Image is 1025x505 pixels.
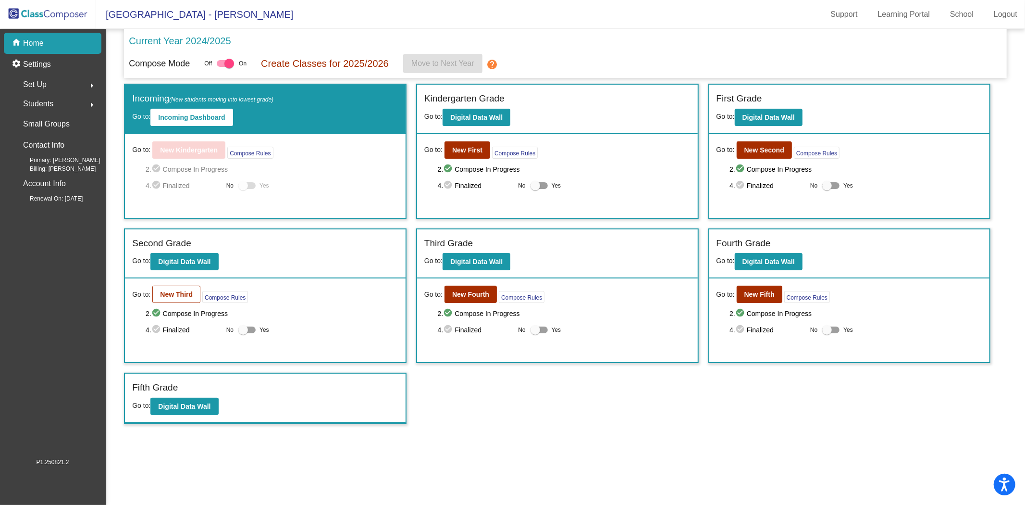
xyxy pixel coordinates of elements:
[716,237,771,251] label: Fourth Grade
[735,109,803,126] button: Digital Data Wall
[151,164,163,175] mat-icon: check_circle
[843,180,853,191] span: Yes
[518,181,525,190] span: No
[744,290,775,298] b: New Fifth
[729,308,982,319] span: 2. Compose In Progress
[151,180,163,191] mat-icon: check_circle
[737,141,792,159] button: New Second
[23,38,44,49] p: Home
[843,324,853,336] span: Yes
[438,180,514,191] span: 4. Finalized
[160,146,218,154] b: New Kindergarten
[986,7,1025,22] a: Logout
[443,164,455,175] mat-icon: check_circle
[158,403,210,410] b: Digital Data Wall
[424,145,443,155] span: Go to:
[23,177,66,190] p: Account Info
[132,113,150,120] span: Go to:
[443,180,455,191] mat-icon: check_circle
[150,109,233,126] button: Incoming Dashboard
[146,180,222,191] span: 4. Finalized
[132,381,178,395] label: Fifth Grade
[152,286,200,303] button: New Third
[227,147,273,159] button: Compose Rules
[14,194,83,203] span: Renewal On: [DATE]
[870,7,938,22] a: Learning Portal
[486,59,498,70] mat-icon: help
[150,253,218,270] button: Digital Data Wall
[132,237,191,251] label: Second Grade
[735,324,747,336] mat-icon: check_circle
[152,141,225,159] button: New Kindergarten
[737,286,782,303] button: New Fifth
[146,324,222,336] span: 4. Finalized
[735,164,747,175] mat-icon: check_circle
[735,180,747,191] mat-icon: check_circle
[744,146,784,154] b: New Second
[261,56,389,71] p: Create Classes for 2025/2026
[226,181,234,190] span: No
[259,324,269,336] span: Yes
[942,7,981,22] a: School
[23,97,53,111] span: Students
[23,59,51,70] p: Settings
[552,180,561,191] span: Yes
[424,257,443,265] span: Go to:
[716,145,735,155] span: Go to:
[794,147,840,159] button: Compose Rules
[729,164,982,175] span: 2. Compose In Progress
[12,59,23,70] mat-icon: settings
[823,7,865,22] a: Support
[499,291,544,303] button: Compose Rules
[132,92,273,106] label: Incoming
[129,57,190,70] p: Compose Mode
[151,308,163,319] mat-icon: check_circle
[204,59,212,68] span: Off
[438,164,691,175] span: 2. Compose In Progress
[226,326,234,334] span: No
[735,308,747,319] mat-icon: check_circle
[552,324,561,336] span: Yes
[716,113,735,120] span: Go to:
[23,78,47,91] span: Set Up
[445,286,497,303] button: New Fourth
[424,113,443,120] span: Go to:
[132,257,150,265] span: Go to:
[716,290,735,300] span: Go to:
[259,180,269,191] span: Yes
[443,308,455,319] mat-icon: check_circle
[146,164,398,175] span: 2. Compose In Progress
[86,80,98,91] mat-icon: arrow_right
[202,291,248,303] button: Compose Rules
[12,38,23,49] mat-icon: home
[424,92,505,106] label: Kindergarten Grade
[784,291,830,303] button: Compose Rules
[23,117,70,131] p: Small Groups
[239,59,247,68] span: On
[146,308,398,319] span: 2. Compose In Progress
[169,96,273,103] span: (New students moving into lowest grade)
[160,290,193,298] b: New Third
[452,146,482,154] b: New First
[810,181,817,190] span: No
[132,145,150,155] span: Go to:
[411,59,474,67] span: Move to Next Year
[716,257,735,265] span: Go to:
[150,398,218,415] button: Digital Data Wall
[445,141,490,159] button: New First
[424,237,473,251] label: Third Grade
[86,99,98,111] mat-icon: arrow_right
[158,114,225,121] b: Incoming Dashboard
[158,258,210,265] b: Digital Data Wall
[438,308,691,319] span: 2. Compose In Progress
[810,326,817,334] span: No
[443,324,455,336] mat-icon: check_circle
[518,326,525,334] span: No
[96,7,293,22] span: [GEOGRAPHIC_DATA] - [PERSON_NAME]
[452,290,489,298] b: New Fourth
[742,114,795,121] b: Digital Data Wall
[14,164,96,173] span: Billing: [PERSON_NAME]
[716,92,762,106] label: First Grade
[151,324,163,336] mat-icon: check_circle
[403,54,482,73] button: Move to Next Year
